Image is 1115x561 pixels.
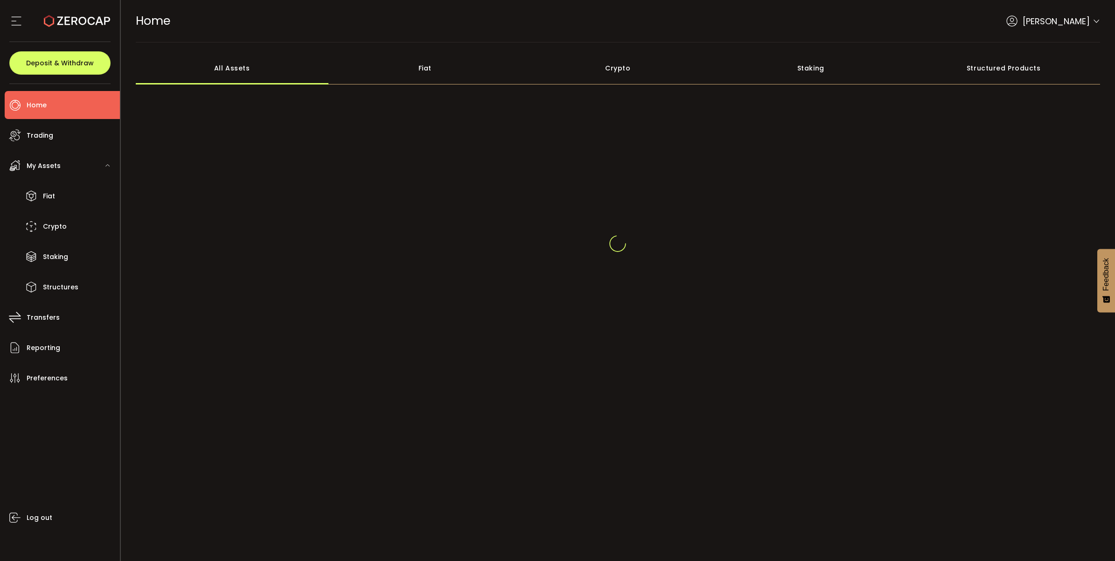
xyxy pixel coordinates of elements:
[714,52,907,84] div: Staking
[43,250,68,264] span: Staking
[43,220,67,233] span: Crypto
[9,51,111,75] button: Deposit & Withdraw
[27,98,47,112] span: Home
[27,372,68,385] span: Preferences
[328,52,522,84] div: Fiat
[27,129,53,142] span: Trading
[27,511,52,525] span: Log out
[26,60,94,66] span: Deposit & Withdraw
[1023,15,1090,28] span: [PERSON_NAME]
[1102,258,1110,291] span: Feedback
[43,189,55,203] span: Fiat
[907,52,1101,84] div: Structured Products
[1097,249,1115,312] button: Feedback - Show survey
[136,52,329,84] div: All Assets
[27,341,60,355] span: Reporting
[43,280,78,294] span: Structures
[522,52,715,84] div: Crypto
[27,311,60,324] span: Transfers
[27,159,61,173] span: My Assets
[136,13,170,29] span: Home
